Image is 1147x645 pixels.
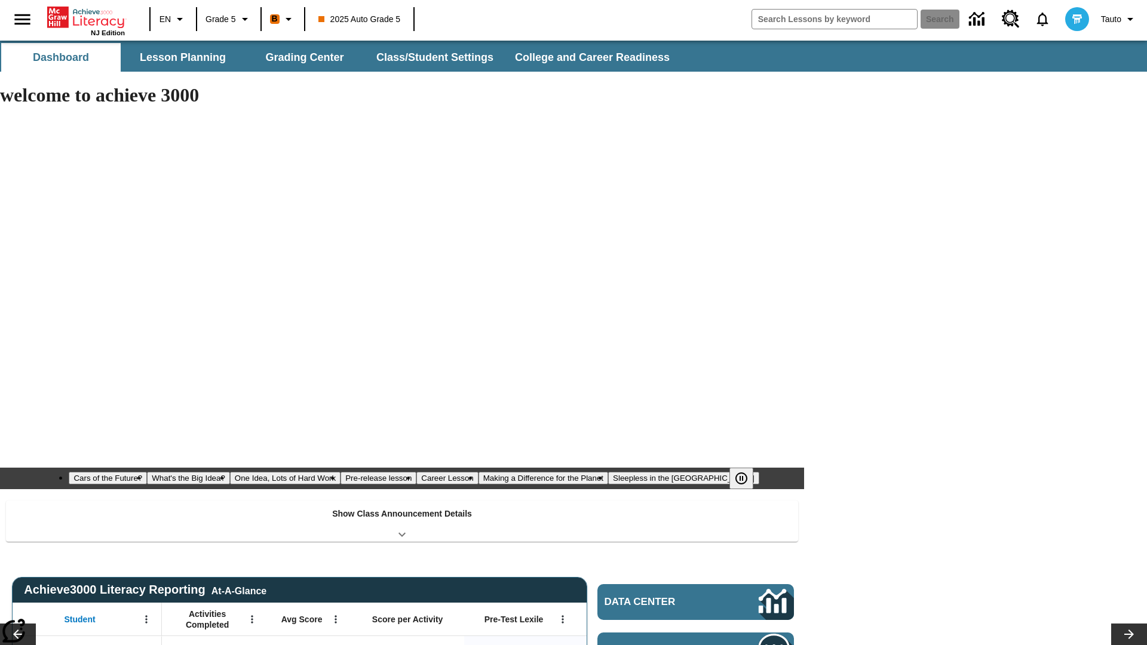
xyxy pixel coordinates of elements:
[245,43,364,72] button: Grading Center
[752,10,917,29] input: search field
[479,472,608,484] button: Slide 6 Making a Difference for the Planet
[281,614,323,625] span: Avg Score
[168,609,247,630] span: Activities Completed
[341,472,416,484] button: Slide 4 Pre-release lesson
[147,472,230,484] button: Slide 2 What's the Big Idea?
[272,11,278,26] span: B
[243,610,261,628] button: Open Menu
[69,472,147,484] button: Slide 1 Cars of the Future?
[416,472,478,484] button: Slide 5 Career Lesson
[505,43,679,72] button: College and Career Readiness
[6,500,798,542] div: Show Class Announcement Details
[1065,7,1089,31] img: avatar image
[1096,8,1142,30] button: Profile/Settings
[230,472,341,484] button: Slide 3 One Idea, Lots of Hard Work
[1101,13,1121,26] span: Tauto
[1111,623,1147,645] button: Lesson carousel, Next
[318,13,401,26] span: 2025 Auto Grade 5
[206,13,236,26] span: Grade 5
[597,584,794,620] a: Data Center
[5,2,40,37] button: Open side menu
[1058,4,1096,35] button: Select a new avatar
[608,472,759,484] button: Slide 7 Sleepless in the Animal Kingdom
[47,4,125,36] div: Home
[65,614,96,625] span: Student
[47,5,125,29] a: Home
[995,3,1027,35] a: Resource Center, Will open in new tab
[484,614,544,625] span: Pre-Test Lexile
[332,508,472,520] p: Show Class Announcement Details
[327,610,345,628] button: Open Menu
[605,596,717,608] span: Data Center
[1,43,121,72] button: Dashboard
[729,468,753,489] button: Pause
[123,43,243,72] button: Lesson Planning
[201,8,257,30] button: Grade: Grade 5, Select a grade
[160,13,171,26] span: EN
[211,583,266,597] div: At-A-Glance
[367,43,503,72] button: Class/Student Settings
[137,610,155,628] button: Open Menu
[24,583,266,597] span: Achieve3000 Literacy Reporting
[962,3,995,36] a: Data Center
[729,468,765,489] div: Pause
[1027,4,1058,35] a: Notifications
[154,8,192,30] button: Language: EN, Select a language
[91,29,125,36] span: NJ Edition
[265,8,300,30] button: Boost Class color is orange. Change class color
[554,610,572,628] button: Open Menu
[372,614,443,625] span: Score per Activity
